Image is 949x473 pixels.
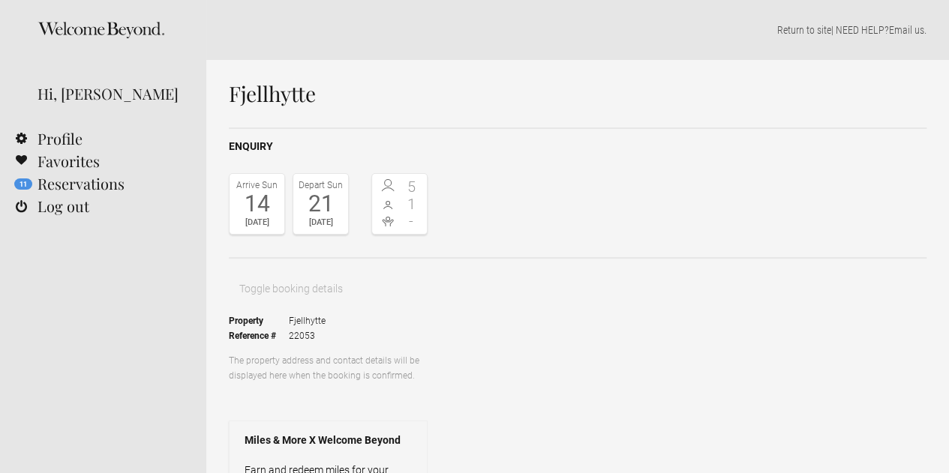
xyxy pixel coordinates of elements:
strong: Reference # [229,328,289,343]
span: Fjellhytte [289,313,326,328]
button: Toggle booking details [229,274,353,304]
a: Return to site [777,24,831,36]
p: The property address and contact details will be displayed here when the booking is confirmed. [229,353,428,383]
div: 14 [233,193,281,215]
div: [DATE] [297,215,344,230]
p: | NEED HELP? . [229,22,926,37]
span: 5 [400,179,424,194]
h2: Enquiry [229,139,926,154]
div: Depart Sun [297,178,344,193]
div: Arrive Sun [233,178,281,193]
div: [DATE] [233,215,281,230]
span: 22053 [289,328,326,343]
span: 1 [400,196,424,211]
span: - [400,214,424,229]
a: Email us [889,24,924,36]
h1: Fjellhytte [229,82,926,105]
strong: Property [229,313,289,328]
strong: Miles & More X Welcome Beyond [245,433,412,448]
div: Hi, [PERSON_NAME] [38,82,184,105]
flynt-notification-badge: 11 [14,178,32,190]
div: 21 [297,193,344,215]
